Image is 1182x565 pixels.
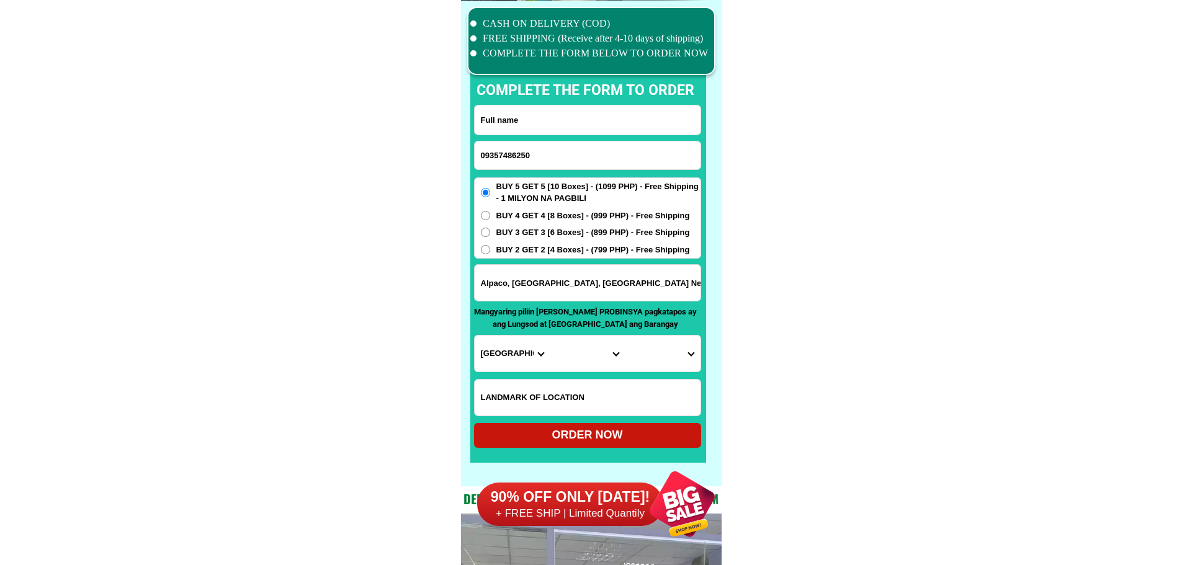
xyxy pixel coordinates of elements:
[481,188,490,197] input: BUY 5 GET 5 [10 Boxes] - (1099 PHP) - Free Shipping - 1 MILYON NA PAGBILI
[474,427,701,443] div: ORDER NOW
[475,265,701,301] input: Input address
[470,16,709,31] li: CASH ON DELIVERY (COD)
[481,228,490,237] input: BUY 3 GET 3 [6 Boxes] - (899 PHP) - Free Shipping
[496,226,690,239] span: BUY 3 GET 3 [6 Boxes] - (899 PHP) - Free Shipping
[550,336,625,371] select: Select district
[475,336,550,371] select: Select province
[475,380,701,416] input: Input LANDMARKOFLOCATION
[470,46,709,61] li: COMPLETE THE FORM BELOW TO ORDER NOW
[474,306,697,330] p: Mangyaring piliin [PERSON_NAME] PROBINSYA pagkatapos ay ang Lungsod at [GEOGRAPHIC_DATA] ang Bara...
[496,244,690,256] span: BUY 2 GET 2 [4 Boxes] - (799 PHP) - Free Shipping
[461,489,722,508] h2: Dedicated and professional consulting team
[464,80,707,102] p: complete the form to order
[470,31,709,46] li: FREE SHIPPING (Receive after 4-10 days of shipping)
[481,245,490,254] input: BUY 2 GET 2 [4 Boxes] - (799 PHP) - Free Shipping
[475,105,701,135] input: Input full_name
[477,507,663,520] h6: + FREE SHIP | Limited Quantily
[481,211,490,220] input: BUY 4 GET 4 [8 Boxes] - (999 PHP) - Free Shipping
[477,488,663,507] h6: 90% OFF ONLY [DATE]!
[475,141,701,169] input: Input phone_number
[496,180,701,205] span: BUY 5 GET 5 [10 Boxes] - (1099 PHP) - Free Shipping - 1 MILYON NA PAGBILI
[496,210,690,222] span: BUY 4 GET 4 [8 Boxes] - (999 PHP) - Free Shipping
[625,336,700,371] select: Select commune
